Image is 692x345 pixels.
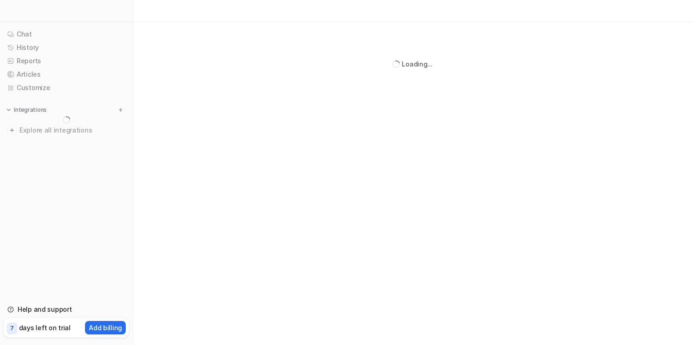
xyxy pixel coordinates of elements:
[117,107,124,113] img: menu_add.svg
[4,81,129,94] a: Customize
[4,68,129,81] a: Articles
[14,106,47,114] p: Integrations
[10,324,14,333] p: 7
[4,303,129,316] a: Help and support
[4,124,129,137] a: Explore all integrations
[89,323,122,333] p: Add billing
[4,54,129,67] a: Reports
[4,28,129,41] a: Chat
[19,323,71,333] p: days left on trial
[4,105,49,115] button: Integrations
[6,107,12,113] img: expand menu
[402,59,432,69] div: Loading...
[19,123,125,138] span: Explore all integrations
[4,41,129,54] a: History
[85,321,126,334] button: Add billing
[7,126,17,135] img: explore all integrations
